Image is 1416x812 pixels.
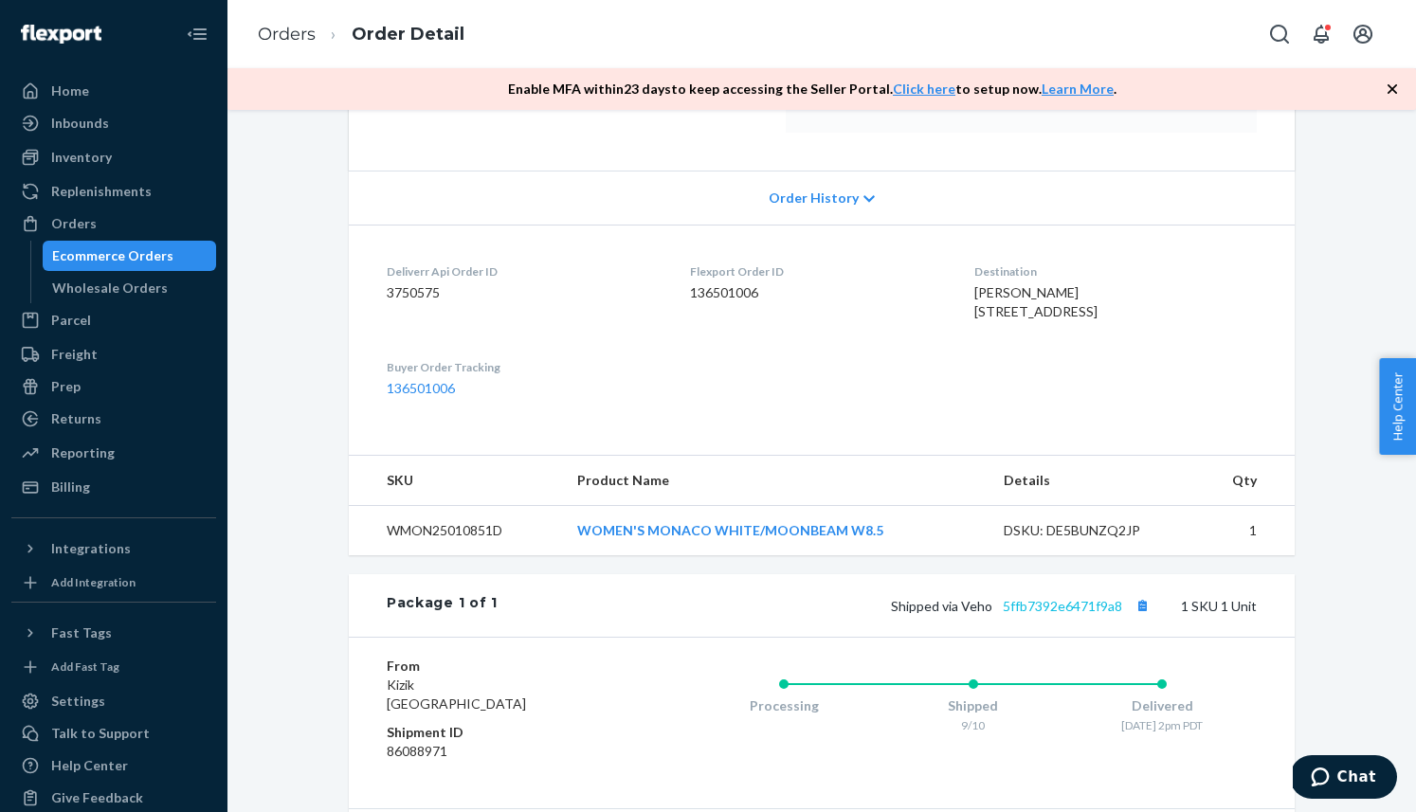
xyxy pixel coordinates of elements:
[11,176,216,207] a: Replenishments
[178,15,216,53] button: Close Navigation
[51,377,81,396] div: Prep
[387,380,455,396] a: 136501006
[11,438,216,468] a: Reporting
[51,724,150,743] div: Talk to Support
[1293,755,1397,803] iframe: Opens a widget where you can chat to one of our agents
[1302,15,1340,53] button: Open notifications
[11,618,216,648] button: Fast Tags
[349,456,562,506] th: SKU
[51,692,105,711] div: Settings
[577,522,883,538] a: WOMEN'S MONACO WHITE/MOONBEAM W8.5
[689,696,879,715] div: Processing
[690,283,943,302] dd: 136501006
[11,571,216,594] a: Add Integration
[891,598,1154,614] span: Shipped via Veho
[51,478,90,496] div: Billing
[690,263,943,280] dt: Flexport Order ID
[51,623,112,642] div: Fast Tags
[989,456,1197,506] th: Details
[11,76,216,106] a: Home
[11,686,216,716] a: Settings
[11,108,216,138] a: Inbounds
[11,142,216,172] a: Inventory
[51,148,112,167] div: Inventory
[879,696,1068,715] div: Shipped
[52,246,173,265] div: Ecommerce Orders
[974,263,1257,280] dt: Destination
[11,371,216,402] a: Prep
[387,283,660,302] dd: 3750575
[11,750,216,781] a: Help Center
[11,533,216,564] button: Integrations
[1196,506,1295,556] td: 1
[508,80,1116,99] p: Enable MFA within 23 days to keep accessing the Seller Portal. to setup now. .
[1067,717,1257,733] div: [DATE] 2pm PDT
[51,81,89,100] div: Home
[51,114,109,133] div: Inbounds
[387,359,660,375] dt: Buyer Order Tracking
[349,506,562,556] td: WMON25010851D
[11,718,216,749] button: Talk to Support
[879,717,1068,733] div: 9/10
[387,657,613,676] dt: From
[1130,593,1154,618] button: Copy tracking number
[11,656,216,678] a: Add Fast Tag
[51,182,152,201] div: Replenishments
[1344,15,1382,53] button: Open account menu
[51,574,136,590] div: Add Integration
[51,443,115,462] div: Reporting
[1003,598,1122,614] a: 5ffb7392e6471f9a8
[43,241,217,271] a: Ecommerce Orders
[258,24,316,45] a: Orders
[51,214,97,233] div: Orders
[498,593,1257,618] div: 1 SKU 1 Unit
[387,593,498,618] div: Package 1 of 1
[243,7,480,63] ol: breadcrumbs
[974,284,1098,319] span: [PERSON_NAME] [STREET_ADDRESS]
[387,723,613,742] dt: Shipment ID
[51,788,143,807] div: Give Feedback
[1042,81,1114,97] a: Learn More
[1004,521,1182,540] div: DSKU: DE5BUNZQ2JP
[11,305,216,335] a: Parcel
[387,263,660,280] dt: Deliverr Api Order ID
[352,24,464,45] a: Order Detail
[1379,358,1416,455] button: Help Center
[51,756,128,775] div: Help Center
[1261,15,1298,53] button: Open Search Box
[51,409,101,428] div: Returns
[11,404,216,434] a: Returns
[893,81,955,97] a: Click here
[1067,696,1257,715] div: Delivered
[1196,456,1295,506] th: Qty
[769,189,859,208] span: Order History
[52,279,168,298] div: Wholesale Orders
[387,677,526,712] span: Kizik [GEOGRAPHIC_DATA]
[51,539,131,558] div: Integrations
[562,456,988,506] th: Product Name
[387,742,613,761] dd: 86088971
[51,311,91,330] div: Parcel
[21,25,101,44] img: Flexport logo
[11,339,216,370] a: Freight
[11,472,216,502] a: Billing
[51,345,98,364] div: Freight
[43,273,217,303] a: Wholesale Orders
[11,208,216,239] a: Orders
[51,659,119,675] div: Add Fast Tag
